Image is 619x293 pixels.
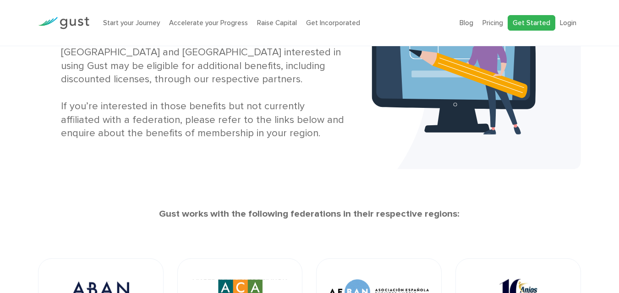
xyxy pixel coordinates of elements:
[482,19,503,27] a: Pricing
[560,19,576,27] a: Login
[159,208,460,219] strong: Gust works with the following federations in their respective regions:
[38,17,89,29] img: Gust Logo
[508,15,555,31] a: Get Started
[103,19,160,27] a: Start your Journey
[61,5,345,140] div: Gust maintains close relationships with angel investor federations and key regional groups around...
[306,19,360,27] a: Get Incorporated
[460,19,473,27] a: Blog
[257,19,297,27] a: Raise Capital
[169,19,248,27] a: Accelerate your Progress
